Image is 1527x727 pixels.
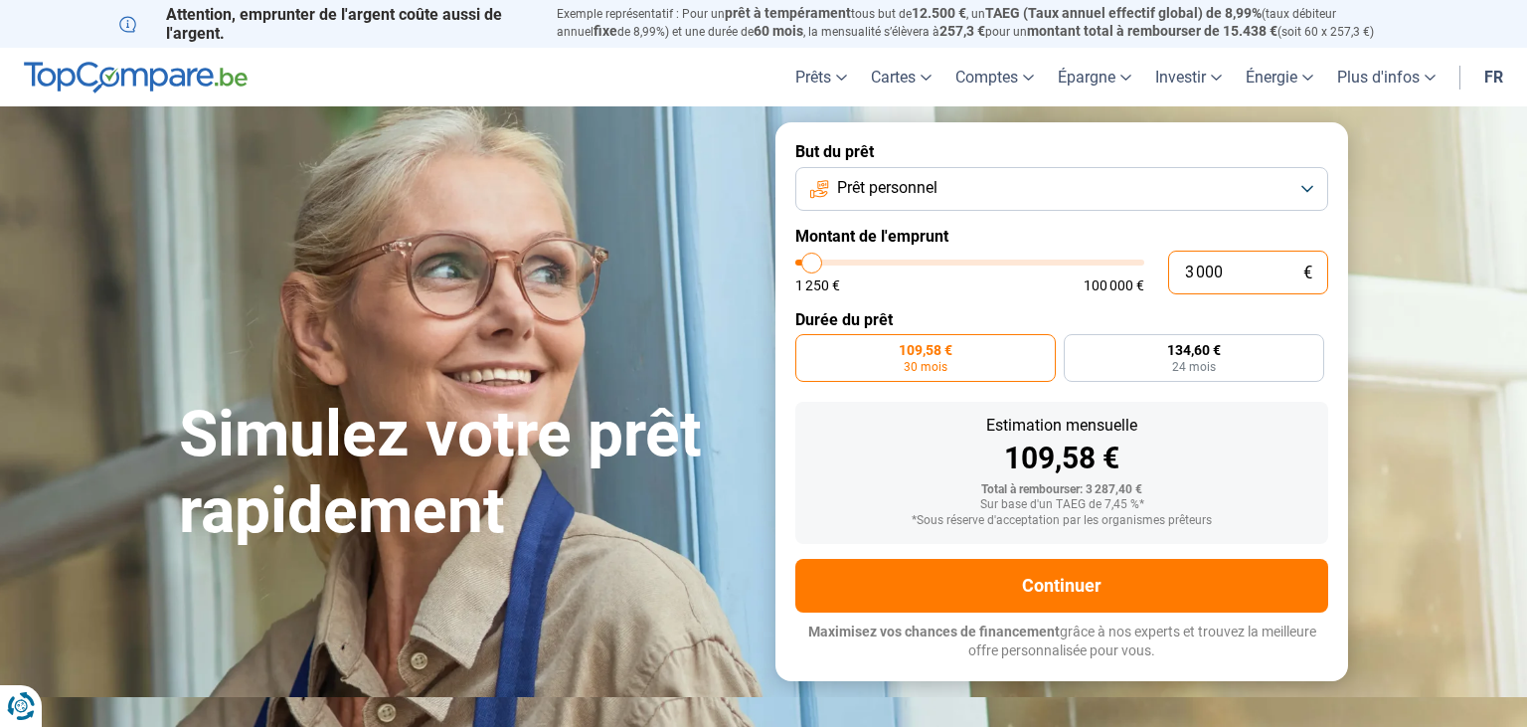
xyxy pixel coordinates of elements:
a: Énergie [1234,48,1325,106]
span: montant total à rembourser de 15.438 € [1027,23,1277,39]
div: Sur base d'un TAEG de 7,45 %* [811,498,1312,512]
span: 109,58 € [899,343,952,357]
span: 1 250 € [795,278,840,292]
div: *Sous réserve d'acceptation par les organismes prêteurs [811,514,1312,528]
label: Montant de l'emprunt [795,227,1328,246]
span: Prêt personnel [837,177,937,199]
span: 257,3 € [939,23,985,39]
a: Investir [1143,48,1234,106]
h1: Simulez votre prêt rapidement [179,397,752,550]
p: grâce à nos experts et trouvez la meilleure offre personnalisée pour vous. [795,623,1328,661]
span: 60 mois [754,23,803,39]
a: Cartes [859,48,943,106]
span: 30 mois [904,361,947,373]
div: Total à rembourser: 3 287,40 € [811,483,1312,497]
a: fr [1472,48,1515,106]
button: Continuer [795,559,1328,613]
div: 109,58 € [811,444,1312,473]
p: Exemple représentatif : Pour un tous but de , un (taux débiteur annuel de 8,99%) et une durée de ... [557,5,1408,41]
span: Maximisez vos chances de financement [808,624,1060,639]
label: But du prêt [795,142,1328,161]
span: fixe [594,23,617,39]
span: TAEG (Taux annuel effectif global) de 8,99% [985,5,1262,21]
a: Plus d'infos [1325,48,1447,106]
span: 12.500 € [912,5,966,21]
span: 100 000 € [1084,278,1144,292]
a: Comptes [943,48,1046,106]
button: Prêt personnel [795,167,1328,211]
label: Durée du prêt [795,310,1328,329]
span: 24 mois [1172,361,1216,373]
p: Attention, emprunter de l'argent coûte aussi de l'argent. [119,5,533,43]
span: 134,60 € [1167,343,1221,357]
img: TopCompare [24,62,248,93]
span: € [1303,265,1312,281]
a: Prêts [783,48,859,106]
a: Épargne [1046,48,1143,106]
div: Estimation mensuelle [811,418,1312,434]
span: prêt à tempérament [725,5,851,21]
